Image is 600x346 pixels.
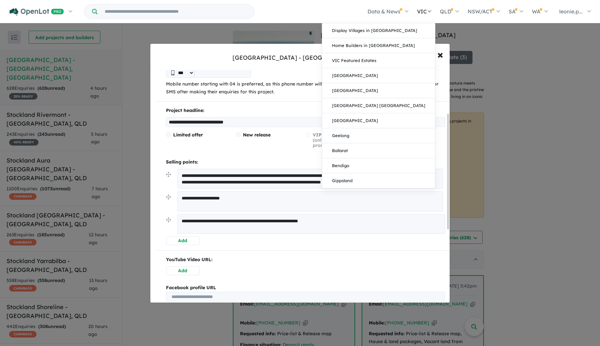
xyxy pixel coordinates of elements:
p: Project headline: [166,107,445,115]
input: Try estate name, suburb, builder or developer [99,5,253,19]
a: [GEOGRAPHIC_DATA] [322,68,435,83]
img: drag.svg [166,217,171,222]
button: Add [166,236,200,245]
a: Bendigo [322,158,435,173]
b: Facebook profile URL [166,285,216,291]
a: Geelong [322,128,435,143]
a: [GEOGRAPHIC_DATA] [322,113,435,128]
span: × [437,47,443,61]
a: Ballarat [322,143,435,158]
a: [GEOGRAPHIC_DATA] [322,83,435,98]
span: Limited offer [173,132,203,138]
p: Selling points: [166,158,445,166]
img: drag.svg [166,172,171,177]
div: [GEOGRAPHIC_DATA] - [GEOGRAPHIC_DATA] [233,54,367,62]
span: leonie.p... [559,8,583,15]
p: Mobile number starting with 04 is preferred, as this phone number will be shared with buyers to m... [166,80,445,96]
a: Gippsland [322,173,435,188]
p: YouTube Video URL: [166,256,445,264]
img: Phone icon [171,70,174,75]
img: drag.svg [166,195,171,199]
img: Openlot PRO Logo White [9,8,64,16]
a: [GEOGRAPHIC_DATA] [GEOGRAPHIC_DATA] [322,98,435,113]
button: Add [166,266,200,275]
a: Home Builders in [GEOGRAPHIC_DATA] [322,38,435,53]
a: Display Villages in [GEOGRAPHIC_DATA] [322,23,435,38]
span: New release [243,132,271,138]
a: VIC Featured Estates [322,53,435,68]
